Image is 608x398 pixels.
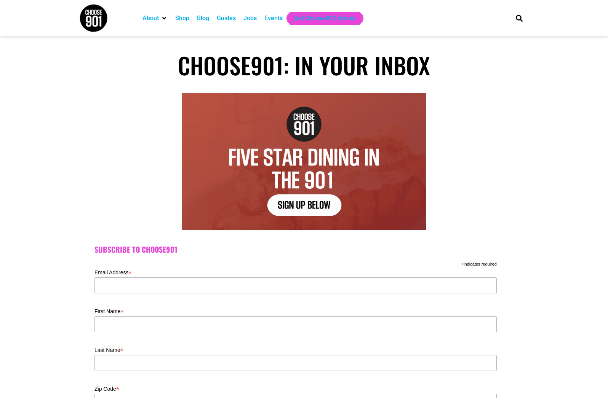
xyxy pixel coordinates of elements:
label: Zip Code [94,384,497,393]
label: Last Name [94,345,497,354]
div: indicates required [94,260,497,267]
label: Email Address [94,267,497,276]
div: About [139,12,171,25]
a: Shop [175,14,189,23]
label: First Name [94,306,497,315]
h2: Subscribe to Choose901 [94,245,514,254]
a: Events [264,14,283,23]
a: Blog [197,14,209,23]
nav: Main nav [139,12,503,25]
a: Guides [217,14,236,23]
a: Jobs [243,14,257,23]
img: Text graphic with "Choose 901" logo. Reads: "7 Things to Do in Memphis This Week. Sign Up Below."... [182,93,426,230]
div: Search [513,12,526,24]
a: Get Choose901 Emails [294,14,356,23]
h1: Choose901: In Your Inbox [79,51,529,79]
a: About [142,14,159,23]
